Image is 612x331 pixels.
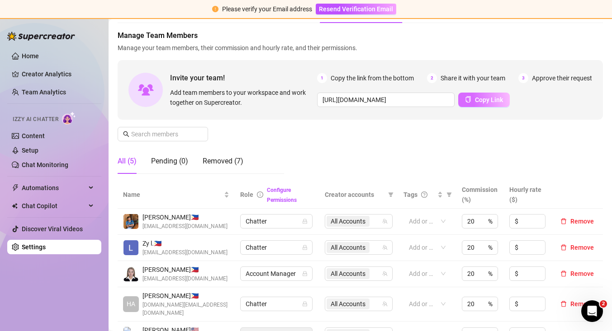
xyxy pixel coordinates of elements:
span: Approve their request [532,73,592,83]
div: Removed (7) [203,156,243,167]
span: Remove [570,270,594,277]
span: HA [127,299,135,309]
span: [EMAIL_ADDRESS][DOMAIN_NAME] [142,222,228,231]
span: All Accounts [331,242,365,252]
button: Remove [557,216,598,227]
span: Copy Link [475,96,503,103]
button: Resend Verification Email [316,4,396,14]
span: team [382,271,388,276]
span: delete [560,270,567,277]
span: lock [302,271,308,276]
span: Manage Team Members [118,30,603,41]
span: Account Manager [246,267,307,280]
iframe: Intercom live chat [581,300,603,322]
span: Tags [403,190,417,200]
img: Chester Tagayuna [123,214,138,229]
span: All Accounts [331,299,365,309]
span: All Accounts [331,216,365,226]
span: search [123,131,129,137]
div: Please verify your Email address [222,4,312,14]
span: Chat Copilot [22,199,86,213]
img: AI Chatter [62,112,76,125]
span: filter [445,188,454,201]
span: 1 [317,73,327,83]
span: copy [465,96,471,103]
span: All Accounts [331,269,365,279]
a: Chat Monitoring [22,161,68,168]
button: Remove [557,242,598,253]
span: filter [386,188,395,201]
span: [PERSON_NAME] 🇵🇭 [142,265,228,275]
span: filter [446,192,452,197]
span: Remove [570,244,594,251]
span: Share it with your team [441,73,505,83]
span: [EMAIL_ADDRESS][DOMAIN_NAME] [142,275,228,283]
button: Remove [557,268,598,279]
span: All Accounts [327,242,370,253]
span: team [382,301,388,307]
span: filter [388,192,394,197]
a: Home [22,52,39,60]
span: Remove [570,218,594,225]
span: 3 [518,73,528,83]
span: question-circle [421,191,427,198]
span: Manage your team members, their commission and hourly rate, and their permissions. [118,43,603,53]
span: team [382,245,388,250]
span: Role [240,191,253,198]
span: delete [560,301,567,307]
img: Chat Copilot [12,203,18,209]
span: All Accounts [327,268,370,279]
span: lock [302,301,308,307]
a: Setup [22,147,38,154]
span: [DOMAIN_NAME][EMAIL_ADDRESS][DOMAIN_NAME] [142,301,229,318]
div: All (5) [118,156,137,167]
span: [PERSON_NAME] 🇵🇭 [142,291,229,301]
th: Commission (%) [456,181,504,209]
span: Chatter [246,214,307,228]
a: Creator Analytics [22,67,94,81]
span: Izzy AI Chatter [13,115,58,124]
span: info-circle [257,191,263,198]
span: Chatter [246,297,307,311]
button: Copy Link [458,93,510,107]
a: Configure Permissions [267,187,297,203]
span: team [382,219,388,224]
span: Zy l. 🇵🇭 [142,238,228,248]
span: lock [302,219,308,224]
span: 2 [427,73,437,83]
span: delete [560,244,567,251]
span: Chatter [246,241,307,254]
img: logo-BBDzfeDw.svg [7,32,75,41]
span: Name [123,190,222,200]
input: Search members [131,129,195,139]
span: Resend Verification Email [319,5,393,13]
span: 2 [600,300,607,308]
th: Hourly rate ($) [504,181,551,209]
div: Pending (0) [151,156,188,167]
img: frances moya [123,266,138,281]
a: Settings [22,243,46,251]
span: [PERSON_NAME] 🇵🇭 [142,212,228,222]
button: Remove [557,298,598,309]
span: Invite your team! [170,72,317,84]
a: Content [22,132,45,140]
th: Name [118,181,235,209]
span: Remove [570,300,594,308]
span: Automations [22,181,86,195]
span: thunderbolt [12,184,19,191]
span: exclamation-circle [212,6,218,12]
img: Zy lei [123,240,138,255]
span: Creator accounts [325,190,384,200]
span: [EMAIL_ADDRESS][DOMAIN_NAME] [142,248,228,257]
a: Discover Viral Videos [22,225,83,233]
span: All Accounts [327,298,370,309]
span: All Accounts [327,216,370,227]
span: Add team members to your workspace and work together on Supercreator. [170,88,313,107]
span: lock [302,245,308,250]
span: Copy the link from the bottom [331,73,414,83]
span: delete [560,218,567,224]
a: Team Analytics [22,89,66,96]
